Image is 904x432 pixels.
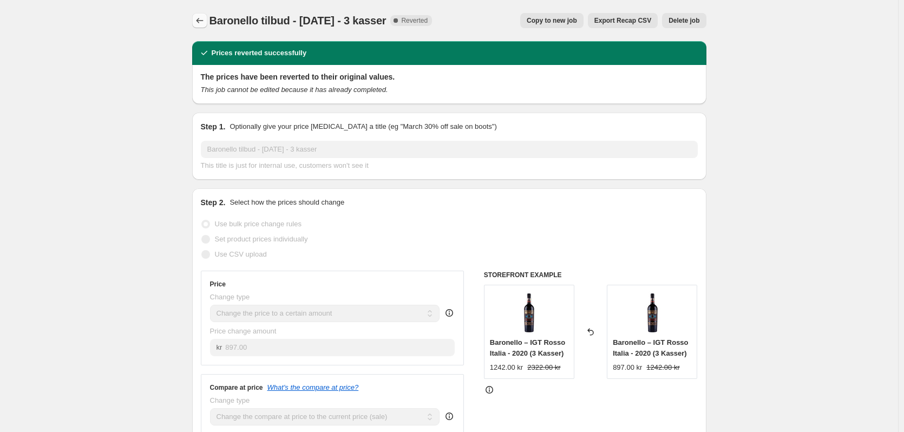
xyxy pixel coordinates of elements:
strike: 1242.00 kr [646,362,679,373]
span: Baronello – IGT Rosso Italia - 2020 (3 Kasser) [613,338,688,357]
span: Use CSV upload [215,250,267,258]
h2: Prices reverted successfully [212,48,307,58]
span: This title is just for internal use, customers won't see it [201,161,369,169]
span: Set product prices individually [215,235,308,243]
button: Export Recap CSV [588,13,658,28]
button: Copy to new job [520,13,584,28]
input: 30% off holiday sale [201,141,698,158]
button: What's the compare at price? [267,383,359,391]
h2: Step 2. [201,197,226,208]
h6: STOREFRONT EXAMPLE [484,271,698,279]
img: BaronelloIGTRossoItalia_2020__r1218_80x.jpg [631,291,674,334]
span: kr [217,343,222,351]
h2: The prices have been reverted to their original values. [201,71,698,82]
img: BaronelloIGTRossoItalia_2020__r1218_80x.jpg [507,291,551,334]
h3: Compare at price [210,383,263,392]
span: Copy to new job [527,16,577,25]
i: This job cannot be edited because it has already completed. [201,86,388,94]
span: Export Recap CSV [594,16,651,25]
input: 80.00 [225,339,455,356]
span: Baronello – IGT Rosso Italia - 2020 (3 Kasser) [490,338,565,357]
button: Delete job [662,13,706,28]
button: Price change jobs [192,13,207,28]
span: Price change amount [210,327,277,335]
span: Baronello tilbud - [DATE] - 3 kasser [209,15,387,27]
div: 897.00 kr [613,362,642,373]
span: Delete job [669,16,699,25]
p: Optionally give your price [MEDICAL_DATA] a title (eg "March 30% off sale on boots") [230,121,496,132]
h3: Price [210,280,226,289]
h2: Step 1. [201,121,226,132]
p: Select how the prices should change [230,197,344,208]
div: help [444,307,455,318]
span: Change type [210,396,250,404]
div: help [444,411,455,422]
span: Reverted [401,16,428,25]
span: Use bulk price change rules [215,220,302,228]
strike: 2322.00 kr [527,362,560,373]
span: Change type [210,293,250,301]
div: 1242.00 kr [490,362,523,373]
